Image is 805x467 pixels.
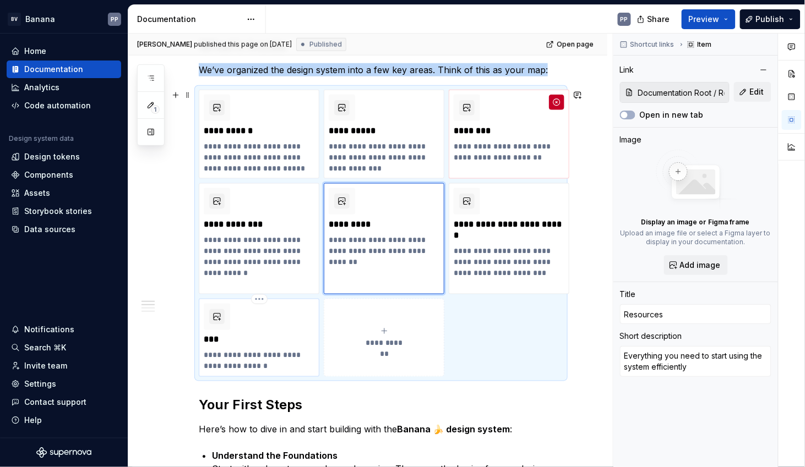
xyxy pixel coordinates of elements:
div: Analytics [24,82,59,93]
button: Shortcut links [617,37,679,52]
a: Open page [543,37,599,52]
div: Image [620,134,642,145]
a: Design tokens [7,148,121,166]
div: Data sources [24,224,75,235]
div: Contact support [24,397,86,408]
a: Settings [7,375,121,393]
button: Help [7,411,121,429]
button: Add image [664,255,728,275]
a: Data sources [7,221,121,238]
button: Publish [740,9,801,29]
div: Settings [24,378,56,389]
div: PP [111,15,118,24]
span: Add image [680,260,721,271]
a: Storybook stories [7,202,121,220]
button: Preview [682,9,736,29]
a: Code automation [7,97,121,114]
div: Link [620,64,634,75]
a: Home [7,42,121,60]
a: Assets [7,184,121,202]
div: Storybook stories [24,206,92,217]
p: Display an image or Figma frame [641,218,750,227]
button: BVBananaPP [2,7,126,31]
div: Documentation [137,14,241,25]
div: Help [24,415,42,426]
strong: Your First Steps [199,397,302,413]
span: [PERSON_NAME] [137,40,192,49]
input: Add title [620,304,771,324]
a: Documentation [7,61,121,78]
p: We’ve organized the design system into a few key areas. Think of this as your map: [199,63,563,76]
span: Preview [689,14,720,25]
div: Documentation [24,64,83,75]
div: Invite team [24,360,67,371]
label: Open in new tab [640,109,704,120]
strong: Understand the Foundations [212,450,338,461]
span: Share [648,14,670,25]
div: published this page on [DATE] [194,40,292,49]
div: Assets [24,188,50,199]
div: Design system data [9,134,74,143]
a: Analytics [7,79,121,96]
span: Shortcut links [630,40,675,49]
svg: Supernova Logo [36,447,91,458]
div: Banana [25,14,55,25]
button: Share [632,9,677,29]
a: Invite team [7,357,121,375]
div: Design tokens [24,151,80,162]
button: Notifications [7,321,121,338]
div: Code automation [24,100,91,111]
div: BV [8,13,21,26]
div: Title [620,289,636,300]
div: Home [24,46,46,57]
span: Open page [557,40,594,49]
button: Contact support [7,393,121,411]
p: Here’s how to dive in and start building with the : [199,423,563,436]
div: PP [621,15,628,24]
textarea: Everything you need to start using the system efficiently [620,346,771,377]
a: Components [7,166,121,184]
span: Published [309,40,342,49]
span: Publish [756,14,785,25]
span: 1 [151,105,160,114]
div: Search ⌘K [24,342,66,353]
div: Components [24,169,73,180]
button: Search ⌘K [7,339,121,356]
strong: Banana 🍌 design system [397,424,510,435]
div: Short description [620,331,682,342]
button: Edit [734,82,771,102]
span: Edit [750,86,764,97]
div: Notifications [24,324,74,335]
p: Upload an image file or select a Figma layer to display in your documentation. [620,229,771,246]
